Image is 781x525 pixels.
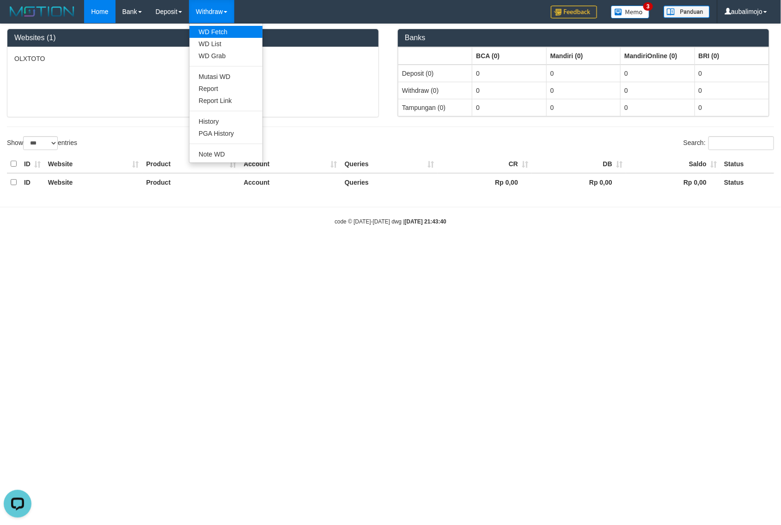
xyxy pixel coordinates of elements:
th: Product [142,173,240,191]
td: 0 [546,82,620,99]
small: code © [DATE]-[DATE] dwg | [335,218,446,225]
th: Queries [341,173,438,191]
th: Group: activate to sort column ascending [472,47,546,65]
td: 0 [472,99,546,116]
th: Rp 0,00 [438,173,532,191]
p: OLXTOTO [14,54,372,63]
td: 0 [621,82,695,99]
td: 0 [472,82,546,99]
th: Website [44,155,142,173]
th: Product [142,155,240,173]
button: Open LiveChat chat widget [4,4,31,31]
input: Search: [708,136,774,150]
td: Withdraw (0) [398,82,472,99]
th: Status [720,173,774,191]
td: Deposit (0) [398,65,472,82]
th: Status [720,155,774,173]
a: WD Fetch [189,26,262,38]
td: Tampungan (0) [398,99,472,116]
td: 0 [695,65,769,82]
td: 0 [546,65,620,82]
a: WD Grab [189,50,262,62]
h3: Websites (1) [14,34,372,42]
th: Queries [341,155,438,173]
td: 0 [621,99,695,116]
th: Saldo [626,155,720,173]
select: Showentries [23,136,58,150]
th: Account [240,155,341,173]
th: Website [44,173,142,191]
th: DB [532,155,626,173]
span: 3 [643,2,653,11]
td: 0 [546,99,620,116]
td: 0 [695,82,769,99]
td: 0 [621,65,695,82]
td: 0 [472,65,546,82]
th: Account [240,173,341,191]
a: PGA History [189,127,262,139]
label: Show entries [7,136,77,150]
th: Group: activate to sort column ascending [398,47,472,65]
th: ID [20,173,44,191]
label: Search: [683,136,774,150]
th: CR [438,155,532,173]
th: Group: activate to sort column ascending [695,47,769,65]
a: Report Link [189,95,262,107]
h3: Banks [405,34,762,42]
strong: [DATE] 21:43:40 [405,218,446,225]
th: Group: activate to sort column ascending [621,47,695,65]
a: Note WD [189,148,262,160]
th: ID [20,155,44,173]
img: Button%20Memo.svg [611,6,650,18]
img: panduan.png [664,6,710,18]
a: Mutasi WD [189,71,262,83]
img: Feedback.jpg [551,6,597,18]
a: WD List [189,38,262,50]
th: Rp 0,00 [626,173,720,191]
a: History [189,115,262,127]
th: Rp 0,00 [532,173,626,191]
a: Report [189,83,262,95]
td: 0 [695,99,769,116]
img: MOTION_logo.png [7,5,77,18]
th: Group: activate to sort column ascending [546,47,620,65]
